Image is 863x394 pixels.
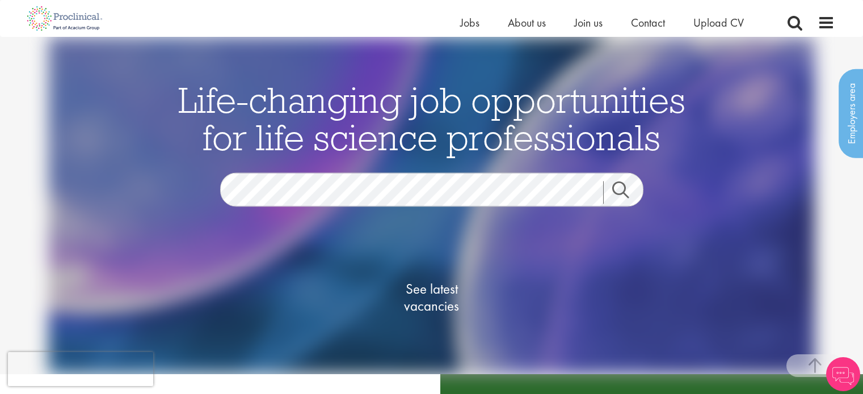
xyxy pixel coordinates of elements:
[460,15,479,30] a: Jobs
[631,15,665,30] a: Contact
[574,15,603,30] a: Join us
[693,15,744,30] a: Upload CV
[178,77,685,160] span: Life-changing job opportunities for life science professionals
[826,357,860,391] img: Chatbot
[603,181,652,204] a: Job search submit button
[375,235,489,360] a: See latestvacancies
[8,352,153,386] iframe: reCAPTCHA
[375,281,489,315] span: See latest vacancies
[48,37,815,374] img: candidate home
[508,15,546,30] a: About us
